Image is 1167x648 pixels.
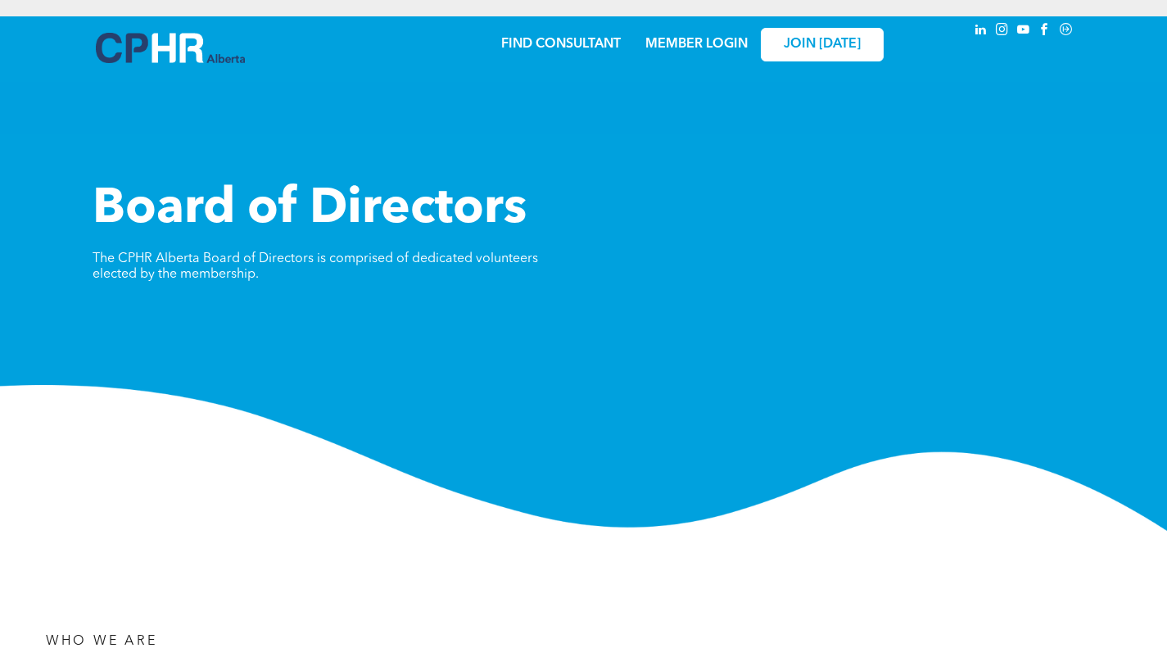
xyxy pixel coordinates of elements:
[501,38,621,51] a: FIND CONSULTANT
[645,38,748,51] a: MEMBER LOGIN
[1015,20,1033,43] a: youtube
[1057,20,1075,43] a: Social network
[993,20,1011,43] a: instagram
[1036,20,1054,43] a: facebook
[972,20,990,43] a: linkedin
[93,185,527,234] span: Board of Directors
[96,33,245,63] img: A blue and white logo for cp alberta
[761,28,884,61] a: JOIN [DATE]
[46,635,157,648] span: WHO WE ARE
[93,252,538,281] span: The CPHR Alberta Board of Directors is comprised of dedicated volunteers elected by the membership.
[784,37,861,52] span: JOIN [DATE]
